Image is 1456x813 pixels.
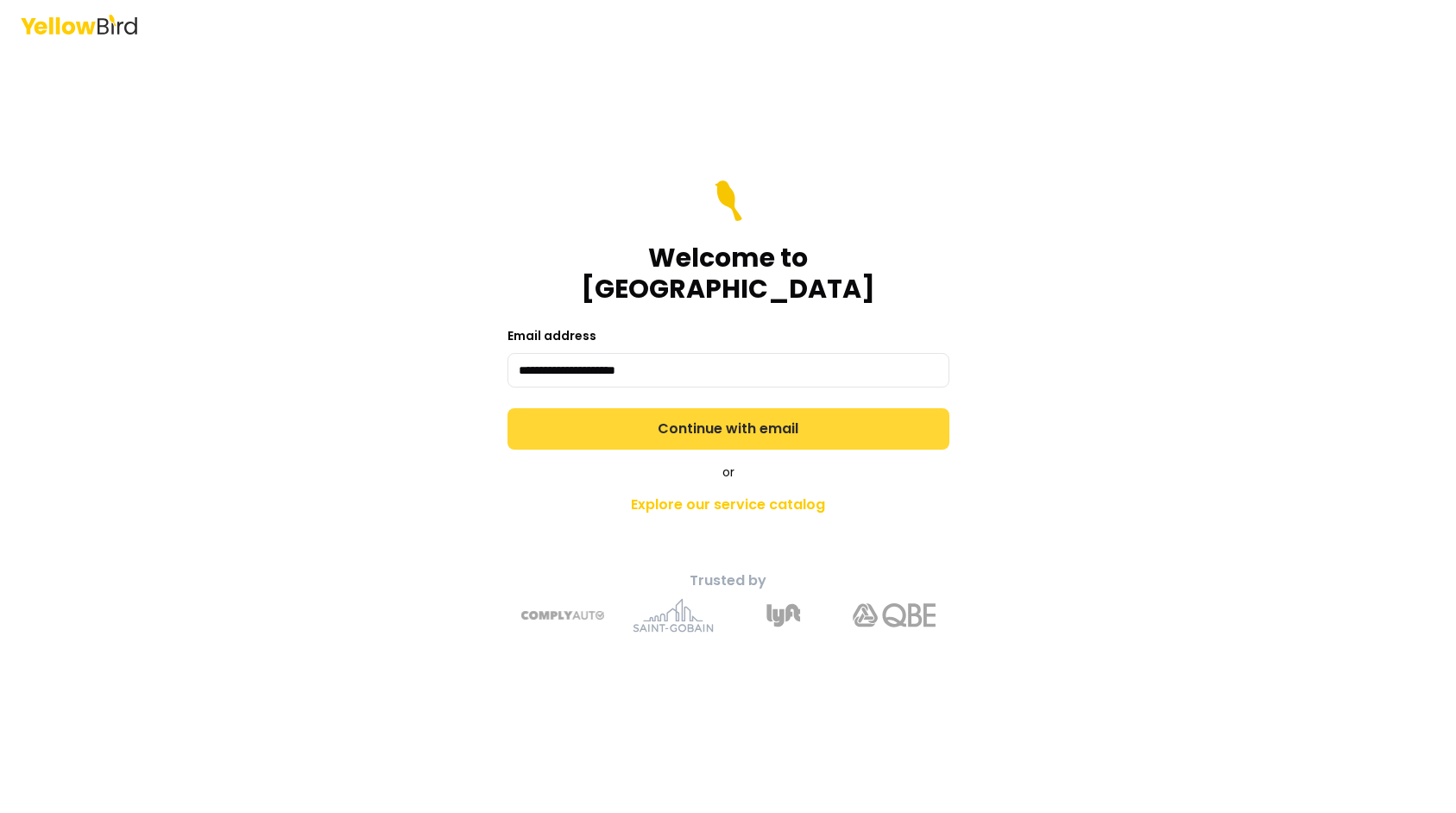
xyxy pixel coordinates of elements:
[425,488,1032,522] a: Explore our service catalog
[507,327,596,344] label: Email address
[507,243,949,305] h1: Welcome to [GEOGRAPHIC_DATA]
[722,463,734,481] span: or
[507,408,949,450] button: Continue with email
[425,570,1032,591] p: Trusted by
